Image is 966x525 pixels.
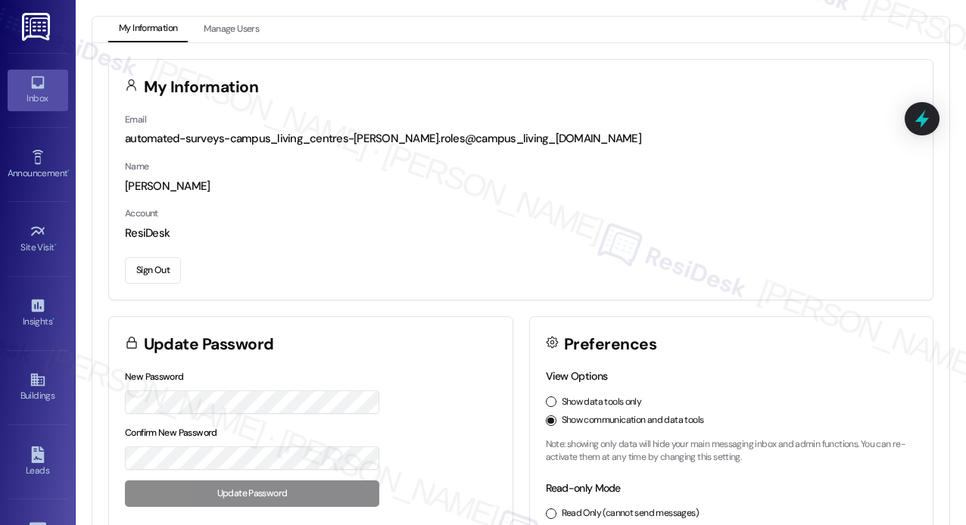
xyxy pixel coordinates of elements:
div: ResiDesk [125,225,917,241]
span: • [52,314,55,325]
a: Leads [8,442,68,483]
h3: Update Password [144,337,274,353]
h3: My Information [144,79,259,95]
img: ResiDesk Logo [22,13,53,41]
div: [PERSON_NAME] [125,179,917,194]
label: Read-only Mode [546,481,621,495]
a: Insights • [8,293,68,334]
label: Email [125,113,146,126]
p: Note: showing only data will hide your main messaging inbox and admin functions. You can re-activ... [546,438,918,464]
button: My Information [108,17,188,42]
label: Account [125,207,158,219]
label: Show communication and data tools [562,414,704,427]
div: automated-surveys-campus_living_centres-[PERSON_NAME].roles@campus_living_[DOMAIN_NAME] [125,131,917,147]
span: • [55,240,57,250]
label: New Password [125,371,184,383]
label: Read Only (cannot send messages) [562,507,699,520]
a: Site Visit • [8,219,68,259]
label: Name [125,160,149,172]
label: Show data tools only [562,396,642,409]
a: Buildings [8,367,68,408]
span: • [67,166,70,176]
label: View Options [546,369,608,383]
button: Sign Out [125,257,181,284]
label: Confirm New Password [125,427,217,439]
a: Inbox [8,70,68,110]
h3: Preferences [564,337,656,353]
button: Manage Users [193,17,270,42]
